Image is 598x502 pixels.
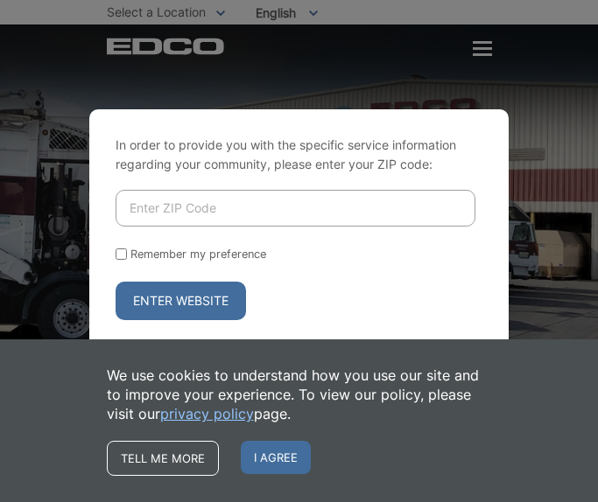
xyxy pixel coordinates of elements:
[116,190,475,227] input: Enter ZIP Code
[116,136,482,174] p: In order to provide you with the specific service information regarding your community, please en...
[116,282,246,320] button: Enter Website
[107,441,219,476] a: Tell me more
[160,404,254,423] a: privacy policy
[130,248,266,261] label: Remember my preference
[241,441,311,474] span: I agree
[107,366,492,423] p: We use cookies to understand how you use our site and to improve your experience. To view our pol...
